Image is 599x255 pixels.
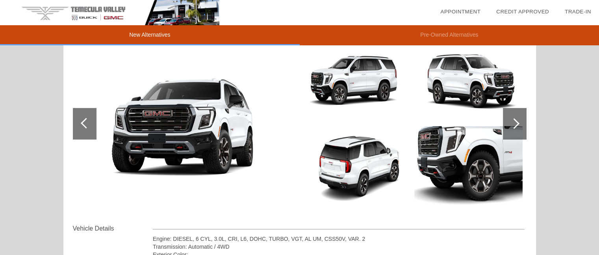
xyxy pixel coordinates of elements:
[414,40,523,121] img: 4.jpg
[302,40,410,121] img: 2.jpg
[440,9,480,15] a: Appointment
[73,224,153,233] div: Vehicle Details
[153,243,525,251] div: Transmission: Automatic / 4WD
[153,235,525,243] div: Engine: DIESEL, 6 CYL, 3.0L, CRI, L6, DOHC, TURBO, VGT, AL UM, CSS50V, VAR. 2
[414,126,523,207] img: 5.jpg
[565,9,591,15] a: Trade-In
[496,9,549,15] a: Credit Approved
[302,126,410,207] img: 3.jpg
[73,61,296,187] img: 1.jpg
